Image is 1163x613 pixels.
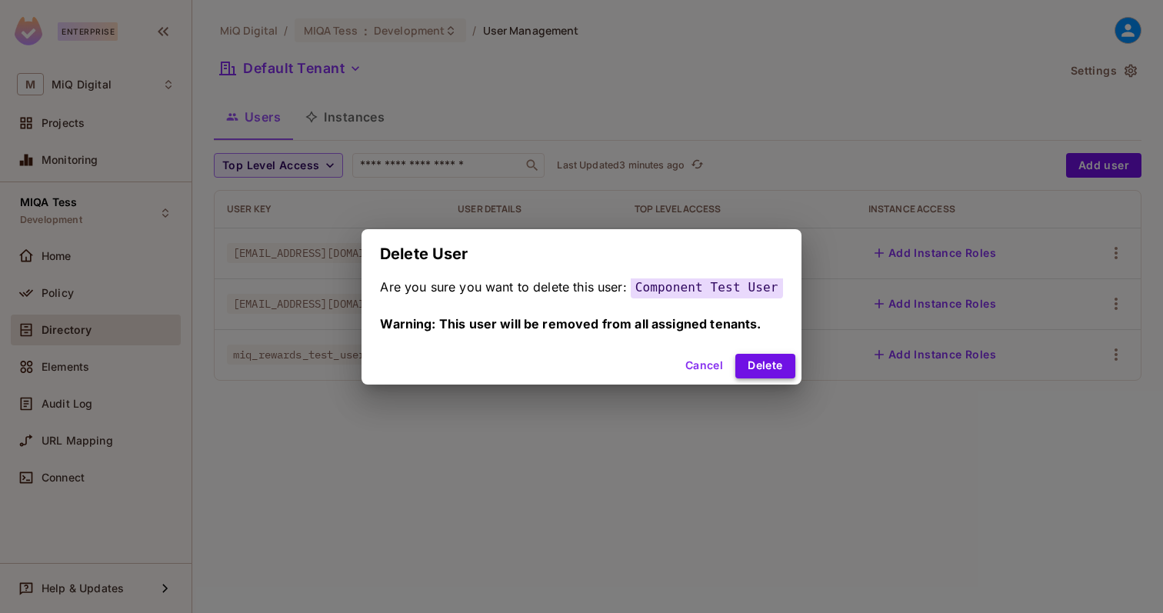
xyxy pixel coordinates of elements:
[380,279,626,295] span: Are you sure you want to delete this user:
[380,316,761,331] span: Warning: This user will be removed from all assigned tenants.
[631,276,783,298] span: Component Test User
[735,354,795,378] button: Delete
[362,229,801,278] h2: Delete User
[679,354,729,378] button: Cancel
